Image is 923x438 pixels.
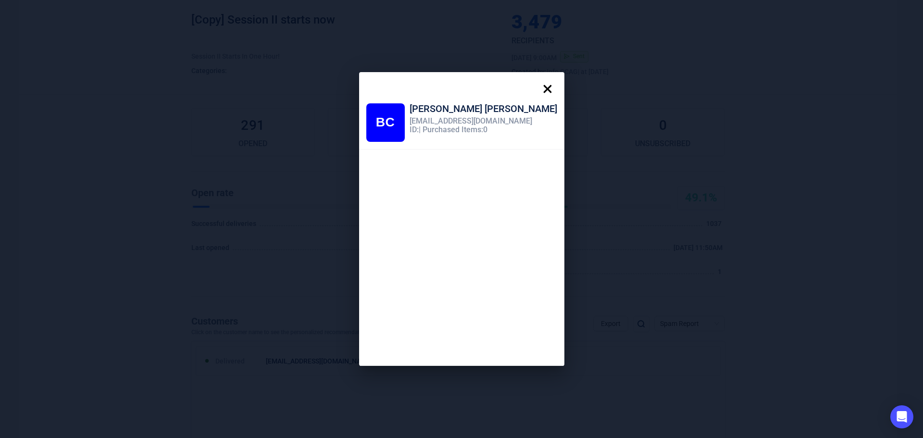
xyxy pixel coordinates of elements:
div: [PERSON_NAME] [PERSON_NAME] [410,103,557,117]
div: Burr Collier [366,103,405,142]
div: [EMAIL_ADDRESS][DOMAIN_NAME] [410,117,557,125]
div: ID: | Purchased Items: 0 [410,125,557,134]
div: Open Intercom Messenger [890,405,913,428]
span: BC [376,115,395,129]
